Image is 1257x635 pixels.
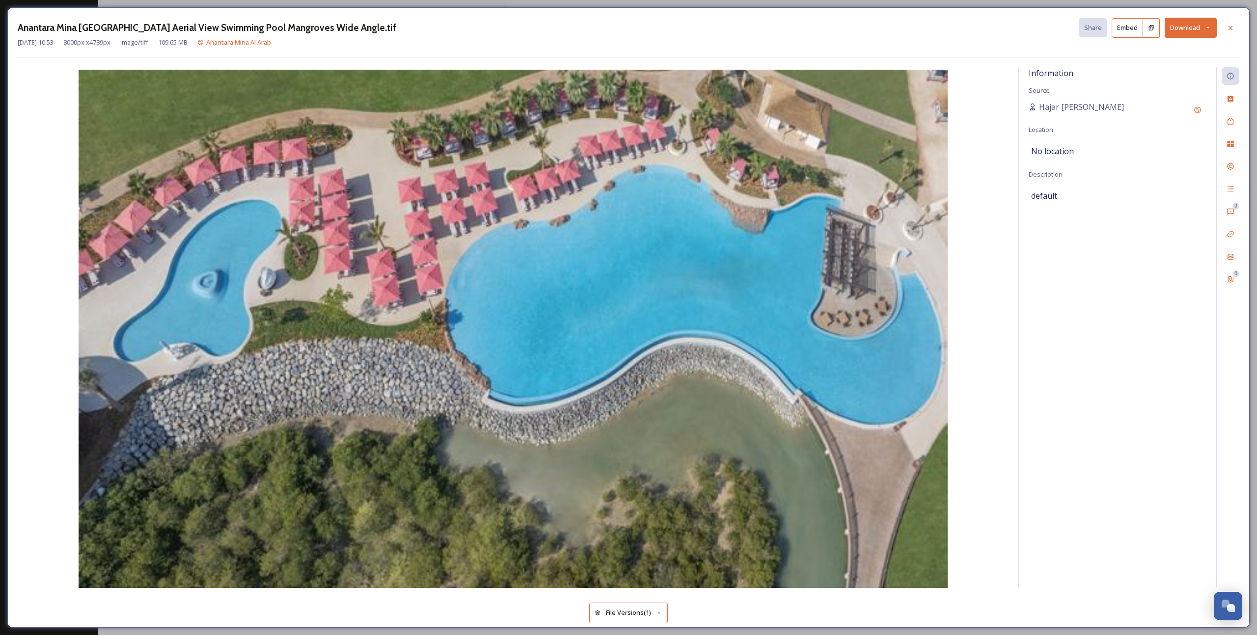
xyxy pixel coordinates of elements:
button: Download [1165,18,1217,38]
span: image/tiff [120,38,148,47]
span: Description [1029,170,1063,179]
span: 109.65 MB [158,38,188,47]
button: Share [1079,18,1107,37]
span: Location [1029,125,1053,134]
span: default [1031,190,1057,202]
span: 8000 px x 4789 px [63,38,110,47]
img: b26b0bd6-4645-41af-8545-965a72b1f802.jpg [18,70,1009,590]
span: [DATE] 10:53 [18,38,54,47]
div: 0 [1232,203,1239,210]
button: Embed [1112,18,1143,38]
span: Source [1029,86,1050,95]
span: Information [1029,68,1073,79]
h3: Anantara Mina [GEOGRAPHIC_DATA] Aerial View Swimming Pool Mangroves Wide Angle.tif [18,21,396,35]
span: Anantara Mina Al Arab [206,38,271,47]
span: Hajar [PERSON_NAME] [1039,101,1124,113]
button: Open Chat [1214,592,1242,620]
button: File Versions(1) [589,603,668,623]
span: No location [1031,145,1074,157]
div: 0 [1232,270,1239,277]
